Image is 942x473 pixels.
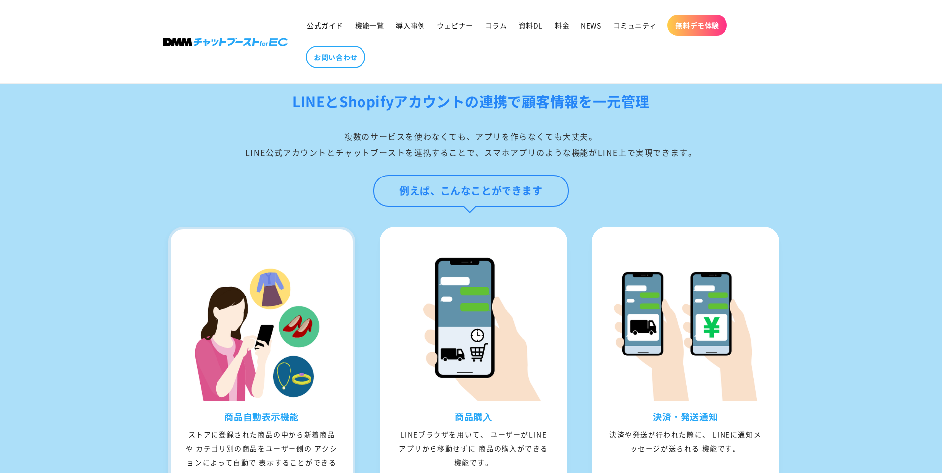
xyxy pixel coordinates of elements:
[307,21,343,30] span: 公式ガイド
[301,15,349,36] a: 公式ガイド
[163,38,288,46] img: 株式会社DMM Boost
[609,249,762,401] img: 決済・発送通知
[594,411,777,422] h3: 決済・発送通知
[607,15,663,36] a: コミュニティ
[667,15,727,36] a: 無料デモ体験
[373,175,568,207] div: 例えば、こんなことができます
[163,90,779,114] h2: LINEとShopifyアカウントの連携で顧客情報を一元管理
[437,21,473,30] span: ウェビナー
[479,15,513,36] a: コラム
[397,249,550,401] img: 商品購⼊
[171,411,353,422] h3: 商品⾃動表⽰機能
[349,15,390,36] a: 機能一覧
[396,21,425,30] span: 導入事例
[485,21,507,30] span: コラム
[555,21,569,30] span: 料金
[675,21,719,30] span: 無料デモ体験
[581,21,601,30] span: NEWS
[549,15,575,36] a: 料金
[594,427,777,455] div: 決済や発送が⾏われた際に、 LINEに通知メッセージが送られる 機能です。
[382,427,565,469] div: LINEブラウザを⽤いて、 ユーザーがLINEアプリから移動せずに 商品の購⼊ができる機能です。
[613,21,657,30] span: コミュニティ
[314,53,358,61] span: お問い合わせ
[163,128,779,160] div: 複数のサービスを使わなくても、アプリを作らなくても大丈夫。 LINE公式アカウントとチャットブーストを連携することで、スマホアプリのような機能がLINE上で実現できます。
[390,15,431,36] a: 導入事例
[431,15,479,36] a: ウェビナー
[519,21,543,30] span: 資料DL
[306,46,365,68] a: お問い合わせ
[186,249,338,401] img: 商品⾃動表⽰機能
[513,15,549,36] a: 資料DL
[575,15,607,36] a: NEWS
[382,411,565,422] h3: 商品購⼊
[355,21,384,30] span: 機能一覧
